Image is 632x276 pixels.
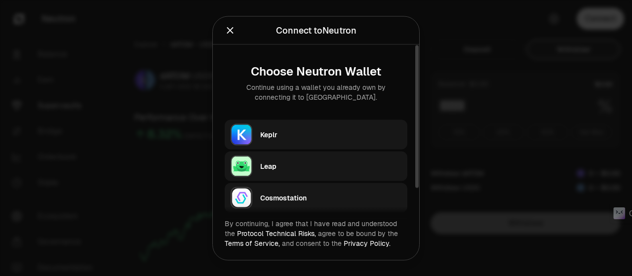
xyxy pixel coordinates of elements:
[231,123,252,145] img: Keplr
[344,238,391,247] a: Privacy Policy.
[237,229,316,237] a: Protocol Technical Risks,
[225,151,407,181] button: LeapLeap
[225,214,407,244] button: Leap Cosmos MetaMask
[260,161,401,171] div: Leap
[225,119,407,149] button: KeplrKeplr
[225,238,280,247] a: Terms of Service,
[276,23,356,37] div: Connect to Neutron
[233,82,399,102] div: Continue using a wallet you already own by connecting it to [GEOGRAPHIC_DATA].
[260,129,401,139] div: Keplr
[225,183,407,212] button: CosmostationCosmostation
[233,64,399,78] div: Choose Neutron Wallet
[225,218,407,248] div: By continuing, I agree that I have read and understood the agree to be bound by the and consent t...
[260,193,401,202] div: Cosmostation
[231,155,252,177] img: Leap
[231,187,252,208] img: Cosmostation
[225,23,236,37] button: Close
